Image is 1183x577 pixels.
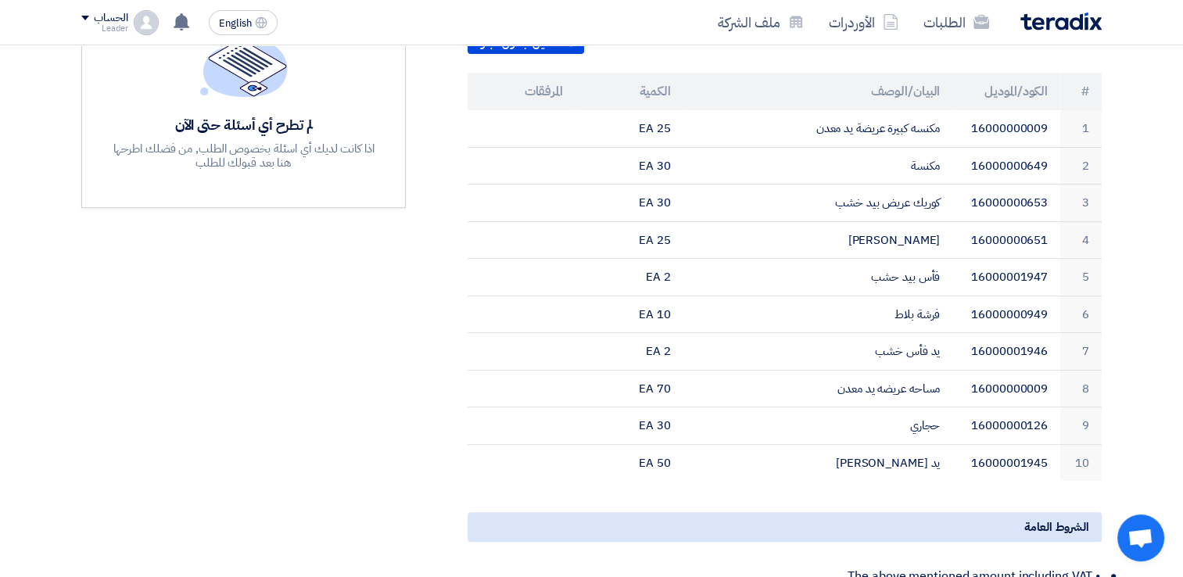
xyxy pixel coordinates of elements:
td: 30 EA [575,147,683,185]
span: English [219,18,252,29]
td: يد فأس خشب [683,333,953,371]
img: profile_test.png [134,10,159,35]
a: الطلبات [911,4,1002,41]
td: 25 EA [575,110,683,147]
td: 16000000009 [952,110,1060,147]
td: مكنسه كبيرة عريضة يد معدن [683,110,953,147]
td: حجاري [683,407,953,445]
a: Open chat [1117,514,1164,561]
td: 16000000649 [952,147,1060,185]
td: يد [PERSON_NAME] [683,444,953,481]
th: # [1060,73,1102,110]
td: 16000000651 [952,221,1060,259]
td: 16000001946 [952,333,1060,371]
td: 16000000653 [952,185,1060,222]
td: 7 [1060,333,1102,371]
td: فرشة بلاط [683,296,953,333]
td: 3 [1060,185,1102,222]
td: [PERSON_NAME] [683,221,953,259]
td: مكنسة [683,147,953,185]
th: الكود/الموديل [952,73,1060,110]
td: 1 [1060,110,1102,147]
img: Teradix logo [1020,13,1102,30]
td: فأس بيد حشب [683,259,953,296]
td: 70 EA [575,370,683,407]
td: 6 [1060,296,1102,333]
td: 30 EA [575,185,683,222]
button: English [209,10,278,35]
a: ملف الشركة [705,4,816,41]
td: 5 [1060,259,1102,296]
td: كوريك عريض بيد خشب [683,185,953,222]
td: 16000001947 [952,259,1060,296]
span: الشروط العامة [1024,518,1089,536]
td: 10 EA [575,296,683,333]
td: 10 [1060,444,1102,481]
th: الكمية [575,73,683,110]
th: المرفقات [468,73,575,110]
a: الأوردرات [816,4,911,41]
div: اذا كانت لديك أي اسئلة بخصوص الطلب, من فضلك اطرحها هنا بعد قبولك للطلب [111,142,377,170]
td: 9 [1060,407,1102,445]
td: 16000001945 [952,444,1060,481]
td: مساحه عريضه يد معدن [683,370,953,407]
td: 4 [1060,221,1102,259]
img: empty_state_list.svg [200,23,288,96]
div: لم تطرح أي أسئلة حتى الآن [111,116,377,134]
td: 2 EA [575,259,683,296]
td: 25 EA [575,221,683,259]
td: 16000000009 [952,370,1060,407]
td: 50 EA [575,444,683,481]
td: 30 EA [575,407,683,445]
td: 2 [1060,147,1102,185]
td: 8 [1060,370,1102,407]
td: 16000000949 [952,296,1060,333]
td: 2 EA [575,333,683,371]
div: Leader [81,24,127,33]
td: 16000000126 [952,407,1060,445]
div: الحساب [94,12,127,25]
th: البيان/الوصف [683,73,953,110]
